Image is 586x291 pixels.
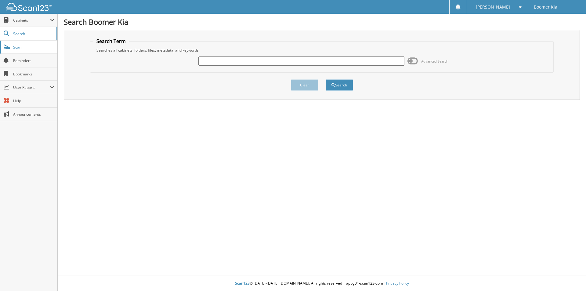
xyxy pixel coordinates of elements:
[13,98,54,104] span: Help
[13,31,53,36] span: Search
[476,5,510,9] span: [PERSON_NAME]
[13,71,54,77] span: Bookmarks
[13,58,54,63] span: Reminders
[64,17,580,27] h1: Search Boomer Kia
[326,79,353,91] button: Search
[93,48,551,53] div: Searches all cabinets, folders, files, metadata, and keywords
[555,262,586,291] iframe: Chat Widget
[13,112,54,117] span: Announcements
[13,18,50,23] span: Cabinets
[235,281,250,286] span: Scan123
[386,281,409,286] a: Privacy Policy
[291,79,318,91] button: Clear
[421,59,448,64] span: Advanced Search
[13,85,50,90] span: User Reports
[58,276,586,291] div: © [DATE]-[DATE] [DOMAIN_NAME]. All rights reserved | appg01-scan123-com |
[13,45,54,50] span: Scan
[6,3,52,11] img: scan123-logo-white.svg
[534,5,557,9] span: Boomer Kia
[93,38,129,45] legend: Search Term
